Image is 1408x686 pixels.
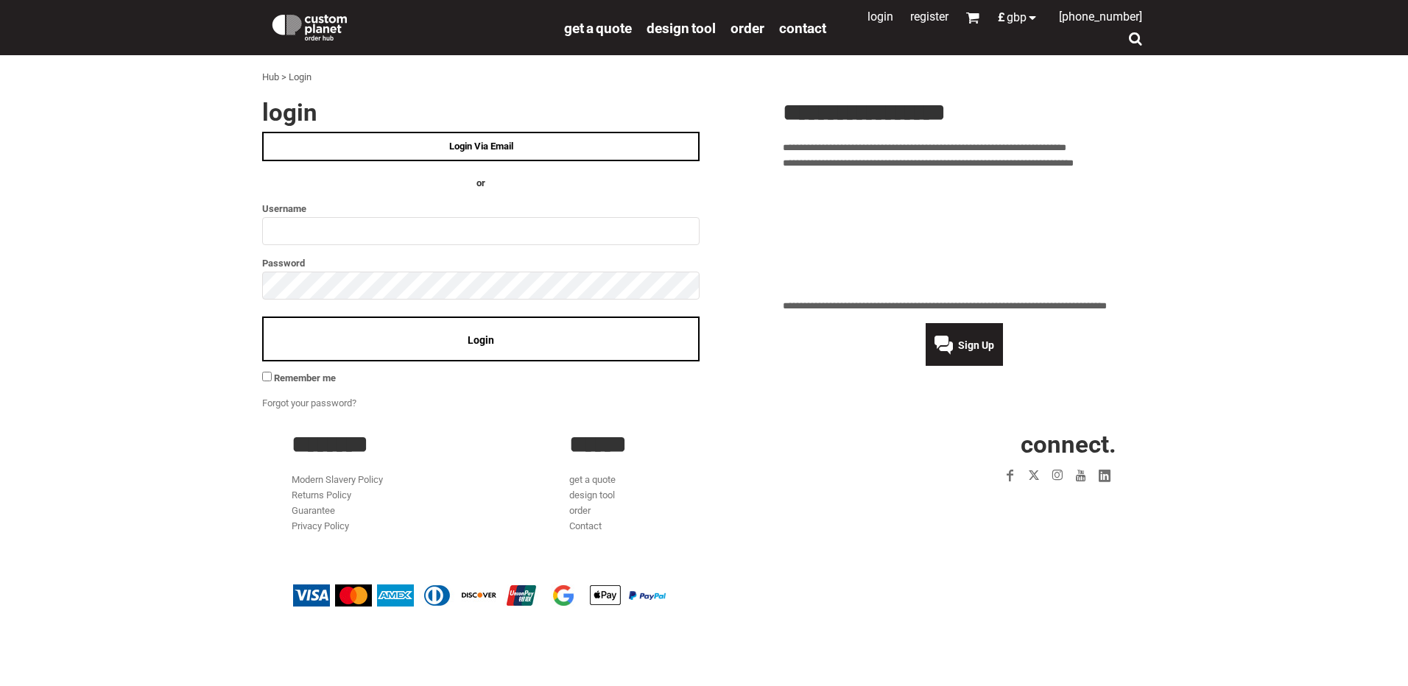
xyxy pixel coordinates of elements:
[998,12,1007,24] span: £
[262,71,279,82] a: Hub
[281,70,286,85] div: >
[292,520,349,531] a: Privacy Policy
[449,141,513,152] span: Login Via Email
[569,489,615,501] a: design tool
[647,19,716,36] a: design tool
[958,339,994,351] span: Sign Up
[910,10,948,24] a: Register
[848,432,1116,456] h2: CONNECT.
[779,20,826,37] span: Contact
[274,372,336,383] span: Remember me
[545,584,582,607] img: Google Pay
[262,4,557,48] a: Custom Planet
[262,255,700,272] label: Password
[647,20,716,37] span: design tool
[262,176,700,191] h4: OR
[292,505,335,516] a: Guarantee
[1007,12,1027,24] span: GBP
[270,11,350,40] img: Custom Planet
[569,505,591,516] a: order
[262,397,356,409] a: Forgot your password?
[419,584,456,607] img: Diners Club
[468,334,494,346] span: Login
[779,19,826,36] a: Contact
[262,100,700,124] h2: Login
[292,474,383,485] a: Modern Slavery Policy
[503,584,540,607] img: China UnionPay
[569,520,602,531] a: Contact
[629,591,666,600] img: PayPal
[335,584,372,607] img: Mastercard
[564,19,632,36] a: get a quote
[569,474,616,485] a: get a quote
[461,584,498,607] img: Discover
[913,496,1116,514] iframe: Customer reviews powered by Trustpilot
[293,584,330,607] img: Visa
[1059,10,1142,24] span: [PHONE_NUMBER]
[289,70,311,85] div: Login
[867,10,893,24] a: Login
[262,200,700,217] label: Username
[262,132,700,161] a: Login Via Email
[783,180,1146,290] iframe: Customer reviews powered by Trustpilot
[377,584,414,607] img: American Express
[564,20,632,37] span: get a quote
[262,372,272,381] input: Remember me
[731,19,764,36] a: order
[731,20,764,37] span: order
[292,489,351,501] a: Returns Policy
[587,584,624,607] img: Apple Pay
